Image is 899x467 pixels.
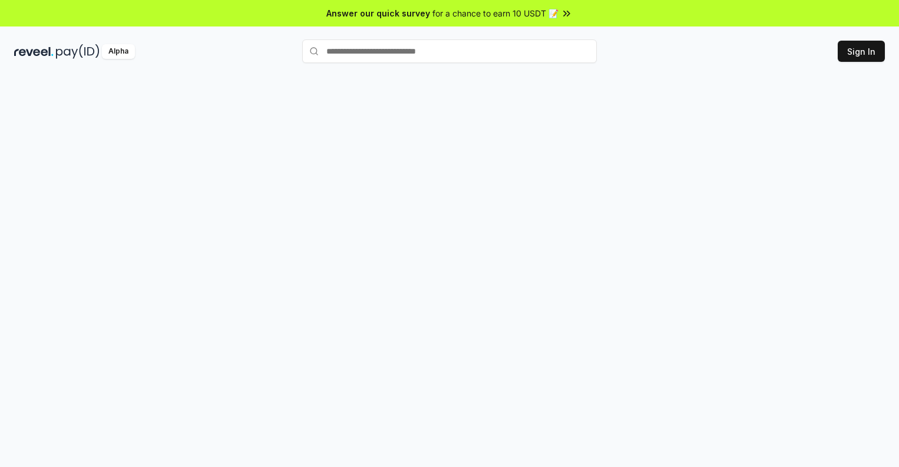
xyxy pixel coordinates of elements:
[102,44,135,59] div: Alpha
[838,41,885,62] button: Sign In
[14,44,54,59] img: reveel_dark
[56,44,100,59] img: pay_id
[432,7,558,19] span: for a chance to earn 10 USDT 📝
[326,7,430,19] span: Answer our quick survey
